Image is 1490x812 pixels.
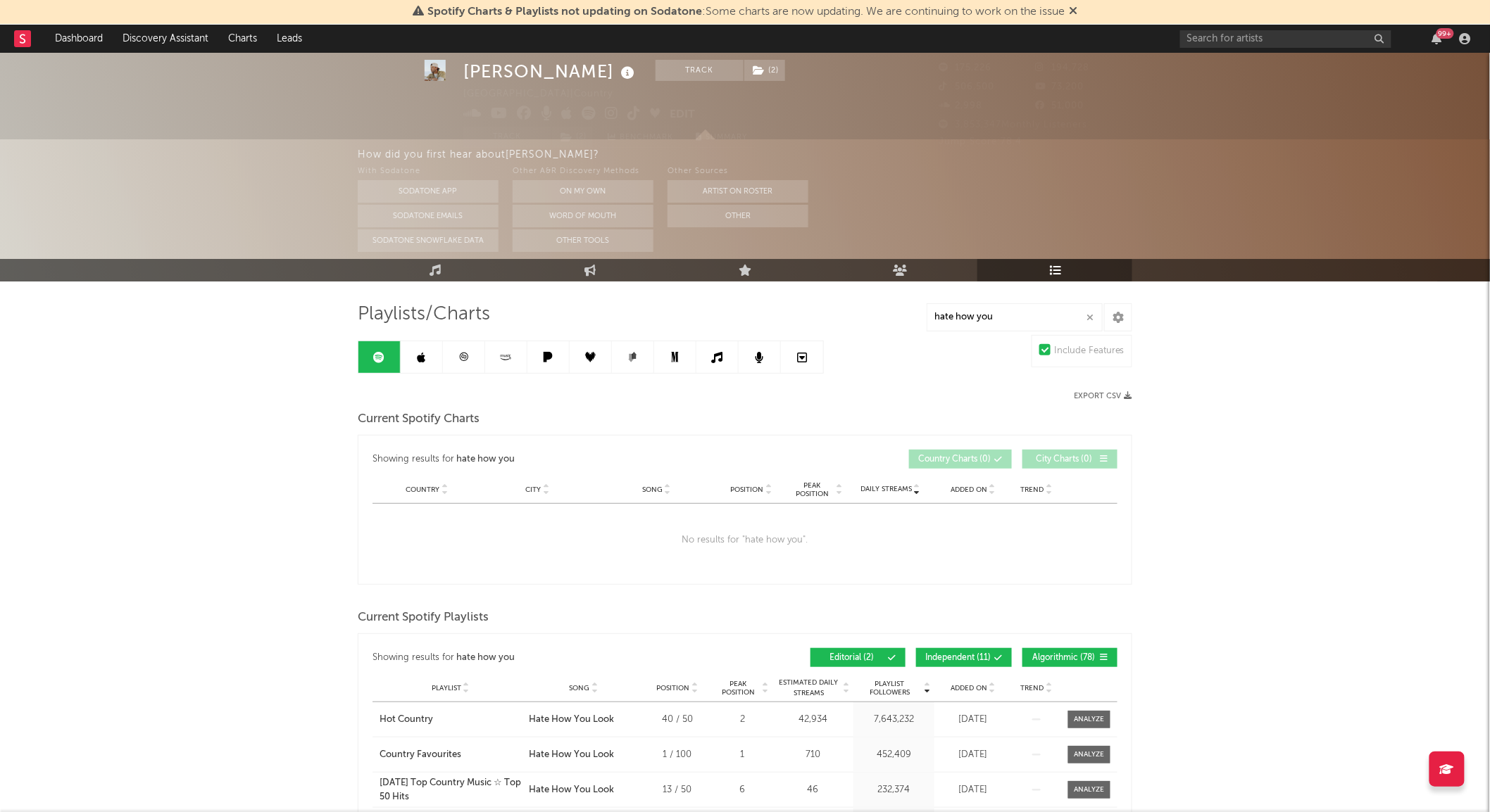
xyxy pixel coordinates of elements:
span: 175,226 [939,63,991,72]
button: Word Of Mouth [513,205,653,227]
button: Algorithmic(78) [1022,648,1117,667]
button: Track [656,60,744,81]
div: 46 [776,783,850,797]
div: 13 / 50 [646,783,709,797]
span: 3,853,347 Monthly Listeners [939,120,1087,129]
span: Added On [951,684,987,692]
span: ( 2 ) [551,127,594,148]
div: 7,643,232 [857,713,931,727]
span: Summary [706,134,747,141]
span: Dismiss [1069,6,1077,18]
span: Algorithmic ( 78 ) [1032,654,1096,662]
span: Independent ( 11 ) [925,654,991,662]
button: Edit [670,106,695,124]
div: Showing results for [372,450,745,469]
span: Spotify Charts & Playlists not updating on Sodatone [427,6,702,18]
div: [GEOGRAPHIC_DATA] | Country [463,86,629,103]
span: Current Spotify Charts [358,411,480,428]
span: Playlist Followers [857,680,922,697]
span: Peak Position [716,680,760,697]
button: Artist on Roster [668,180,808,203]
div: [DATE] [938,783,1008,797]
span: Position [657,684,690,692]
div: 1 [716,748,769,762]
button: Country Charts(0) [909,450,1012,469]
button: Other [668,205,808,227]
span: 51,000 [1036,101,1084,110]
span: Country Charts ( 0 ) [918,455,991,464]
a: Discovery Assistant [113,25,218,53]
div: Country Favourites [380,748,461,762]
button: City Charts(0) [1022,450,1117,469]
div: hate how you [457,649,515,666]
div: With Sodatone [358,163,499,180]
button: Export CSV [1074,392,1132,400]
button: (2) [552,127,593,148]
span: Country [406,486,440,494]
span: Peak Position [790,481,834,498]
div: [DATE] [938,713,1008,727]
button: Other Tools [513,229,653,252]
div: [PERSON_NAME] [463,60,638,83]
span: Playlists/Charts [358,306,490,323]
div: 6 [716,783,769,797]
button: Sodatone App [358,180,499,203]
div: Hate How You Look [529,748,614,762]
span: Trend [1021,684,1044,692]
span: 2,998 [939,101,982,110]
div: 710 [776,748,850,762]
button: Sodatone Emails [358,205,499,227]
button: On My Own [513,180,653,203]
span: Song [642,486,663,494]
button: Editorial(2) [810,648,906,667]
div: Hate How You Look [529,783,614,797]
a: Country Favourites [380,748,522,762]
span: Trend [1021,486,1044,494]
div: 452,409 [857,748,931,762]
a: Leads [267,25,312,53]
div: 232,374 [857,783,931,797]
div: Other A&R Discovery Methods [513,163,653,180]
div: Hot Country [380,713,433,727]
button: Summary [688,127,755,148]
span: Estimated Daily Streams [776,678,841,699]
div: Include Features [1054,343,1125,360]
div: Hate How You Look [529,713,614,727]
span: 73,200 [1036,82,1084,91]
span: Song [570,684,590,692]
span: Current Spotify Playlists [358,609,489,626]
span: Daily Streams [860,484,912,495]
a: [DATE] Top Country Music ☆ Top 50 Hits [380,776,522,804]
a: Charts [218,25,267,53]
button: Independent(11) [916,648,1012,667]
span: Jump Score: 78.4 [939,137,1022,146]
div: 42,934 [776,713,850,727]
div: hate how you [457,451,515,468]
button: Track [463,127,551,148]
span: ( 2 ) [744,60,786,81]
button: Sodatone Snowflake Data [358,229,499,252]
span: City Charts ( 0 ) [1032,455,1096,464]
span: 194,728 [1036,63,1090,72]
div: How did you first hear about [PERSON_NAME] ? [358,146,1490,163]
a: Hot Country [380,713,522,727]
span: Editorial ( 2 ) [820,654,884,662]
span: 506,500 [939,82,994,91]
div: Showing results for [372,648,745,667]
input: Search Playlists/Charts [927,303,1103,331]
button: (2) [744,60,785,81]
div: [DATE] [938,748,1008,762]
span: : Some charts are now updating. We are continuing to work on the issue [427,6,1065,18]
span: Benchmark [620,129,673,146]
span: Added On [951,486,987,494]
button: 99+ [1432,33,1442,44]
div: 40 / 50 [646,713,709,727]
div: Other Sources [668,163,808,180]
div: 1 / 100 [646,748,709,762]
span: Position [731,486,764,494]
a: Dashboard [45,25,113,53]
input: Search for artists [1180,30,1391,48]
div: No results for " hate how you ". [372,504,1117,577]
div: 99 + [1436,28,1454,39]
a: Benchmark [600,127,681,148]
